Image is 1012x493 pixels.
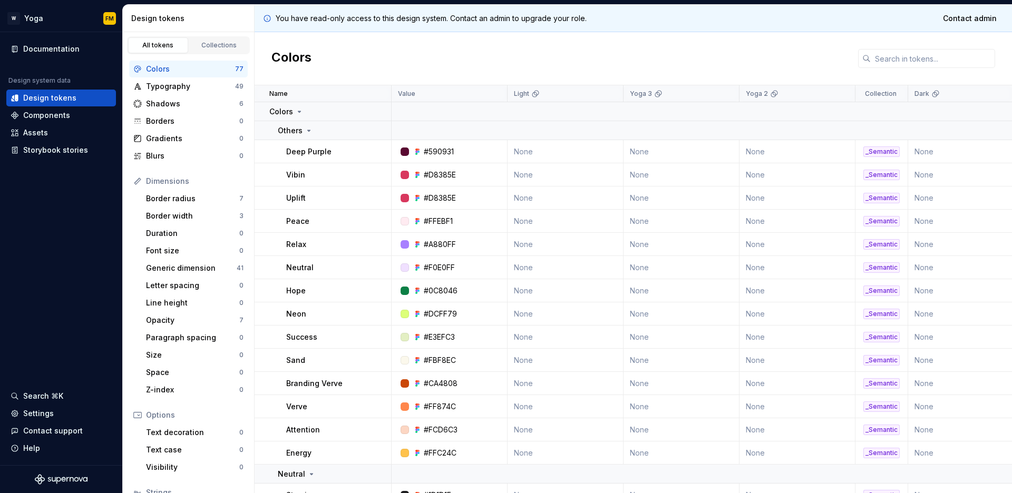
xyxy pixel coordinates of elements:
div: Collections [193,41,246,50]
a: Z-index0 [142,381,248,398]
div: #0C8046 [424,285,458,296]
a: Settings [6,405,116,422]
div: Design tokens [23,93,76,103]
div: _Semantic [863,285,900,296]
td: None [508,279,624,302]
p: Branding Verve [286,378,343,389]
div: 0 [239,281,244,290]
td: None [508,418,624,441]
p: Vibin [286,170,305,180]
button: Help [6,440,116,457]
div: 0 [239,299,244,307]
td: None [624,140,739,163]
div: 0 [239,117,244,125]
div: #FF874C [424,401,456,412]
td: None [739,302,855,326]
td: None [624,326,739,349]
div: 7 [239,316,244,324]
div: Search ⌘K [23,391,63,401]
div: _Semantic [863,425,900,435]
a: Opacity7 [142,312,248,329]
p: Name [269,90,288,98]
div: Text decoration [146,427,239,438]
div: Border width [146,211,239,221]
p: Others [278,125,303,136]
div: FM [105,14,114,23]
div: Colors [146,64,235,74]
div: Documentation [23,44,80,54]
p: Neutral [278,469,305,479]
div: #F0E0FF [424,262,455,273]
button: WYogaFM [2,7,120,29]
div: 0 [239,246,244,255]
div: Yoga [24,13,43,24]
td: None [624,395,739,418]
div: #590931 [424,146,454,157]
div: Line height [146,298,239,308]
div: _Semantic [863,448,900,458]
td: None [624,372,739,395]
div: 0 [239,134,244,143]
button: Search ⌘K [6,388,116,405]
td: None [624,418,739,441]
div: 7 [239,194,244,203]
td: None [739,210,855,233]
div: 0 [239,368,244,377]
td: None [739,326,855,349]
div: _Semantic [863,355,900,366]
a: Generic dimension41 [142,260,248,277]
div: 49 [235,82,244,91]
p: Collection [865,90,897,98]
div: Border radius [146,193,239,204]
td: None [624,210,739,233]
td: None [508,163,624,186]
p: Yoga 3 [630,90,652,98]
p: Yoga 2 [746,90,768,98]
p: Value [398,90,415,98]
span: Contact admin [943,13,997,24]
td: None [739,441,855,465]
td: None [739,372,855,395]
p: Sand [286,355,305,366]
td: None [624,302,739,326]
a: Borders0 [129,113,248,130]
div: Design tokens [131,13,250,24]
a: Border width3 [142,208,248,224]
a: Text case0 [142,441,248,458]
div: Settings [23,408,54,419]
div: Space [146,367,239,378]
td: None [739,279,855,302]
p: Neutral [286,262,314,273]
div: #FFEBF1 [424,216,453,226]
td: None [624,441,739,465]
a: Letter spacing0 [142,277,248,294]
a: Blurs0 [129,147,248,164]
div: _Semantic [863,262,900,273]
a: Documentation [6,41,116,57]
svg: Supernova Logo [35,474,87,485]
a: Shadows6 [129,95,248,112]
div: 0 [239,386,244,394]
p: Light [514,90,529,98]
div: #FCD6C3 [424,425,458,435]
div: Duration [146,228,239,239]
div: Contact support [23,426,83,436]
a: Duration0 [142,225,248,242]
td: None [739,256,855,279]
div: Components [23,110,70,121]
div: 41 [237,264,244,272]
div: #DCFF79 [424,309,457,319]
a: Size0 [142,347,248,363]
a: Font size0 [142,242,248,259]
td: None [624,256,739,279]
td: None [624,233,739,256]
p: Peace [286,216,309,226]
p: Hope [286,285,306,296]
div: Storybook stories [23,145,88,155]
div: 77 [235,65,244,73]
div: 6 [239,100,244,108]
td: None [508,233,624,256]
a: Paragraph spacing0 [142,329,248,346]
div: 0 [239,446,244,454]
